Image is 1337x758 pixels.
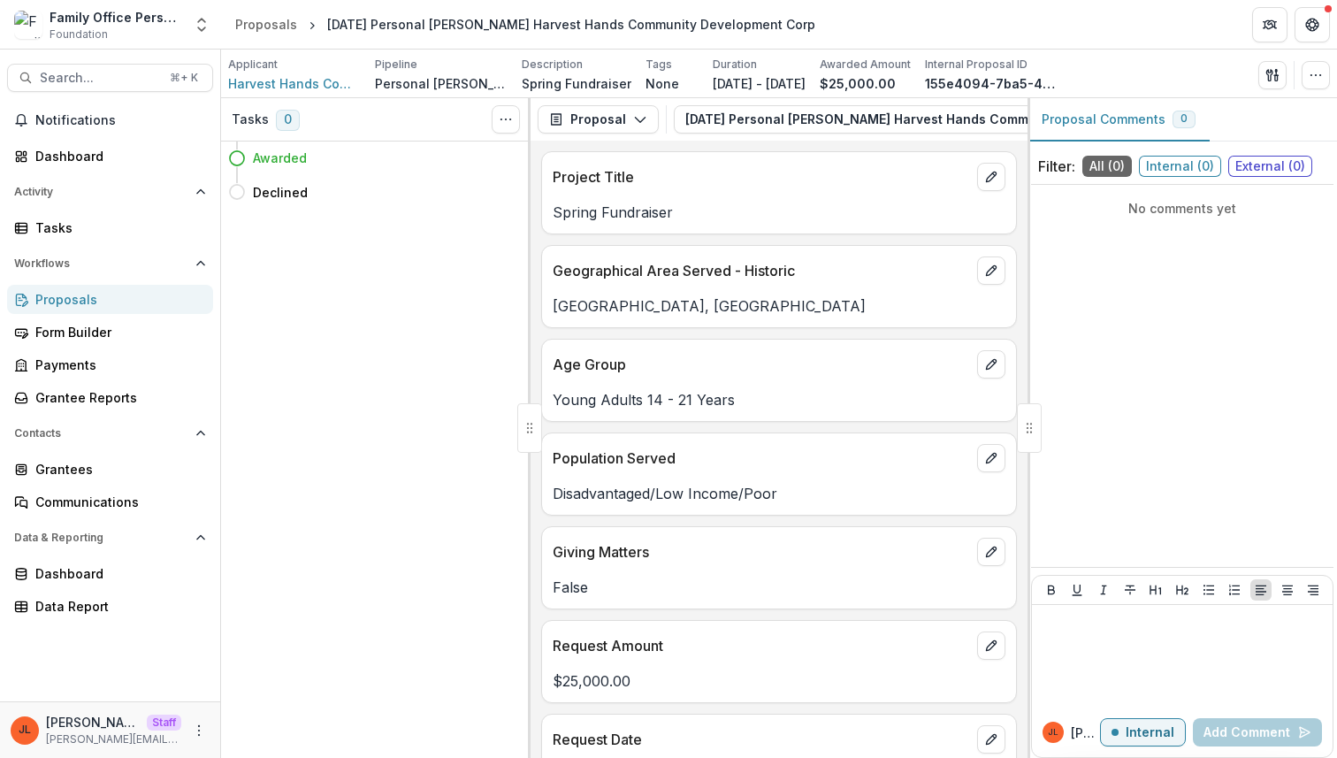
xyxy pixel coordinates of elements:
button: Align Right [1303,579,1324,601]
a: Tasks [7,213,213,242]
p: [DATE] - [DATE] [713,74,806,93]
p: Filter: [1038,156,1075,177]
span: 0 [1180,112,1188,125]
div: Payments [35,356,199,374]
span: Foundation [50,27,108,42]
div: Communications [35,493,199,511]
button: Align Left [1250,579,1272,601]
span: Activity [14,186,188,198]
button: Add Comment [1193,718,1322,747]
span: 0 [276,110,300,131]
button: Search... [7,64,213,92]
p: Applicant [228,57,278,73]
p: [GEOGRAPHIC_DATA], [GEOGRAPHIC_DATA] [553,295,1005,317]
p: Disadvantaged/Low Income/Poor [553,483,1005,504]
nav: breadcrumb [228,11,822,37]
div: Dashboard [35,147,199,165]
button: Underline [1066,579,1088,601]
p: $25,000.00 [553,670,1005,692]
p: Personal [PERSON_NAME] [375,74,508,93]
button: Bullet List [1198,579,1219,601]
button: Internal [1100,718,1186,747]
button: Strike [1119,579,1141,601]
button: Proposal [538,105,659,134]
button: Italicize [1093,579,1114,601]
p: Duration [713,57,757,73]
span: All ( 0 ) [1082,156,1132,177]
a: Grantee Reports [7,383,213,412]
p: Awarded Amount [820,57,911,73]
span: Workflows [14,257,188,270]
p: Internal [1126,725,1174,740]
p: Geographical Area Served - Historic [553,260,970,281]
span: Notifications [35,113,206,128]
span: Data & Reporting [14,532,188,544]
button: Heading 1 [1145,579,1166,601]
button: Ordered List [1224,579,1245,601]
a: Harvest Hands Community Development Corp [228,74,361,93]
button: Align Center [1277,579,1298,601]
button: Open Workflows [7,249,213,278]
div: [DATE] Personal [PERSON_NAME] Harvest Hands Community Development Corp [327,15,815,34]
div: Family Office Personal [50,8,182,27]
a: Data Report [7,592,213,621]
div: Proposals [35,290,199,309]
p: $25,000.00 [820,74,896,93]
div: Proposals [235,15,297,34]
div: Jeanne Locker [19,724,31,736]
button: edit [977,256,1005,285]
p: False [553,577,1005,598]
button: edit [977,350,1005,379]
button: edit [977,163,1005,191]
div: Form Builder [35,323,199,341]
span: Contacts [14,427,188,440]
button: Open entity switcher [189,7,214,42]
a: Proposals [7,285,213,314]
a: Form Builder [7,318,213,347]
p: Tags [646,57,672,73]
span: External ( 0 ) [1228,156,1312,177]
button: edit [977,538,1005,566]
img: Family Office Personal [14,11,42,39]
h4: Declined [253,183,308,202]
p: Giving Matters [553,541,970,563]
p: Population Served [553,448,970,469]
button: Open Activity [7,178,213,206]
button: Get Help [1295,7,1330,42]
p: Spring Fundraiser [522,74,631,93]
p: Young Adults 14 - 21 Years [553,389,1005,410]
p: Request Amount [553,635,970,656]
p: Project Title [553,166,970,188]
h3: Tasks [232,112,269,127]
span: Search... [40,71,159,86]
button: Proposal Comments [1028,98,1210,142]
p: No comments yet [1038,199,1326,218]
div: Jeanne Locker [1048,728,1058,737]
button: More [188,720,210,741]
p: [PERSON_NAME] [1071,724,1100,742]
p: Spring Fundraiser [553,202,1005,223]
div: Tasks [35,218,199,237]
a: Payments [7,350,213,379]
button: Partners [1252,7,1287,42]
p: Description [522,57,583,73]
p: None [646,74,679,93]
div: ⌘ + K [166,68,202,88]
h4: Awarded [253,149,307,167]
button: Toggle View Cancelled Tasks [492,105,520,134]
button: edit [977,725,1005,754]
a: Grantees [7,455,213,484]
p: [PERSON_NAME] [46,713,140,731]
div: Data Report [35,597,199,616]
div: Grantees [35,460,199,479]
button: Heading 2 [1172,579,1193,601]
a: Communications [7,487,213,517]
p: Request Date [553,729,970,750]
button: edit [977,632,1005,660]
p: Pipeline [375,57,417,73]
div: Grantee Reports [35,388,199,407]
button: edit [977,444,1005,472]
p: 155e4094-7ba5-49b2-ba4e-f1091a00b4e8 [925,74,1058,93]
span: Internal ( 0 ) [1139,156,1221,177]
